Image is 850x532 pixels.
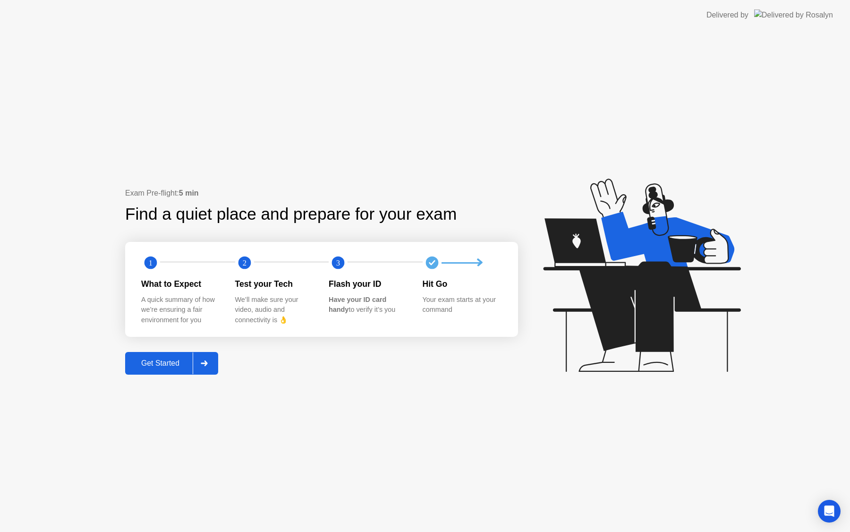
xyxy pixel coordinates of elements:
[423,278,501,290] div: Hit Go
[179,189,199,197] b: 5 min
[235,295,314,326] div: We’ll make sure your video, audio and connectivity is 👌
[423,295,501,315] div: Your exam starts at your command
[128,359,193,368] div: Get Started
[141,278,220,290] div: What to Expect
[125,188,518,199] div: Exam Pre-flight:
[706,9,748,21] div: Delivered by
[329,296,386,314] b: Have your ID card handy
[125,202,458,227] div: Find a quiet place and prepare for your exam
[818,500,841,523] div: Open Intercom Messenger
[235,278,314,290] div: Test your Tech
[242,258,246,267] text: 2
[125,352,218,375] button: Get Started
[754,9,833,20] img: Delivered by Rosalyn
[141,295,220,326] div: A quick summary of how we’re ensuring a fair environment for you
[329,278,408,290] div: Flash your ID
[336,258,340,267] text: 3
[149,258,153,267] text: 1
[329,295,408,315] div: to verify it’s you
